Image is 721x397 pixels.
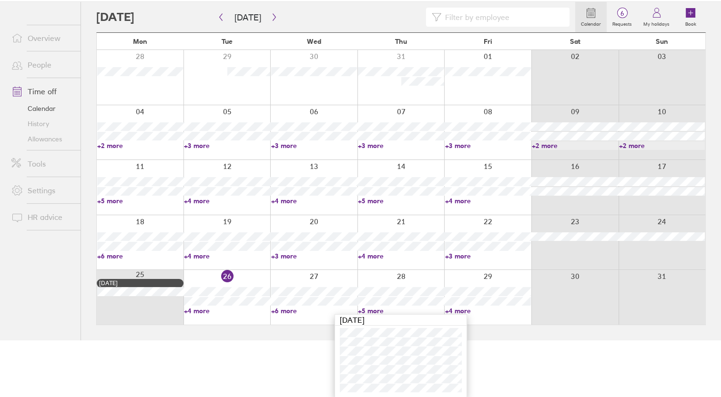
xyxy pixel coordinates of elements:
[335,315,467,326] div: [DATE]
[575,19,607,27] label: Calendar
[441,8,564,26] input: Filter by employee
[97,252,183,260] a: +6 more
[227,10,269,25] button: [DATE]
[4,116,81,131] a: History
[271,197,357,205] a: +4 more
[445,307,531,315] a: +4 more
[575,2,607,32] a: Calendar
[607,2,638,32] a: 6Requests
[445,252,531,260] a: +3 more
[532,141,618,150] a: +2 more
[680,19,702,27] label: Book
[358,141,444,150] a: +3 more
[619,141,705,150] a: +2 more
[569,38,580,45] span: Sat
[99,280,181,287] div: [DATE]
[4,82,81,101] a: Time off
[358,307,444,315] a: +5 more
[4,55,81,74] a: People
[4,131,81,147] a: Allowances
[133,38,147,45] span: Mon
[638,2,675,32] a: My holidays
[358,252,444,260] a: +4 more
[607,10,638,17] span: 6
[656,38,668,45] span: Sun
[4,208,81,227] a: HR advice
[184,141,270,150] a: +3 more
[97,197,183,205] a: +5 more
[271,307,357,315] a: +6 more
[4,29,81,48] a: Overview
[184,197,270,205] a: +4 more
[222,38,233,45] span: Tue
[484,38,492,45] span: Fri
[4,181,81,200] a: Settings
[675,2,706,32] a: Book
[607,19,638,27] label: Requests
[307,38,321,45] span: Wed
[358,197,444,205] a: +5 more
[395,38,407,45] span: Thu
[4,101,81,116] a: Calendar
[184,252,270,260] a: +4 more
[4,154,81,173] a: Tools
[97,141,183,150] a: +2 more
[271,252,357,260] a: +3 more
[271,141,357,150] a: +3 more
[638,19,675,27] label: My holidays
[445,141,531,150] a: +3 more
[184,307,270,315] a: +4 more
[445,197,531,205] a: +4 more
